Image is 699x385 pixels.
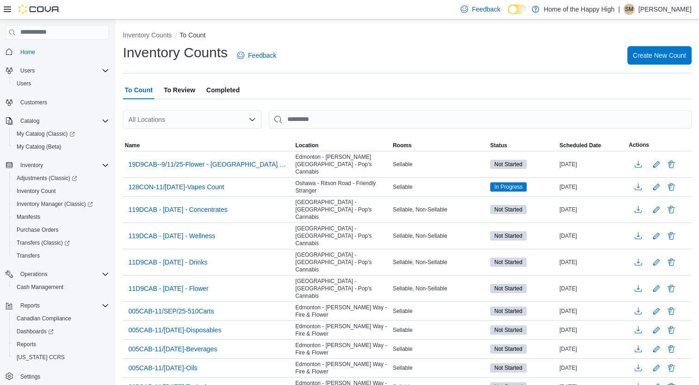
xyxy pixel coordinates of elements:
[13,313,75,324] a: Canadian Compliance
[128,344,217,354] span: 005CAB-11/[DATE]-Beverages
[9,325,113,338] a: Dashboards
[125,361,201,375] button: 005CAB-11/[DATE]-Oils
[666,325,677,336] button: Delete
[293,140,391,151] button: Location
[17,239,70,247] span: Transfers (Classic)
[6,42,109,384] nav: Complex example
[9,249,113,262] button: Transfers
[128,307,214,316] span: 005CAB-11/SEP/25-510Carts
[666,159,677,170] button: Delete
[494,232,523,240] span: Not Started
[13,78,35,89] a: Users
[13,141,65,152] a: My Catalog (Beta)
[9,312,113,325] button: Canadian Compliance
[269,110,692,129] input: This is a search bar. After typing your query, hit enter to filter the results lower in the page.
[494,258,523,266] span: Not Started
[13,339,40,350] a: Reports
[9,211,113,223] button: Manifests
[20,117,39,125] span: Catalog
[2,299,113,312] button: Reports
[391,306,488,317] div: Sellable
[128,182,224,192] span: 128CON-11/[DATE]-Vapes Count
[17,328,54,335] span: Dashboards
[125,157,292,171] button: 19D9CAB--9/11/25-Flower - [GEOGRAPHIC_DATA] - [PERSON_NAME][GEOGRAPHIC_DATA] - [GEOGRAPHIC_DATA]
[13,326,109,337] span: Dashboards
[558,343,627,355] div: [DATE]
[128,160,288,169] span: 19D9CAB--9/11/25-Flower - [GEOGRAPHIC_DATA] - [PERSON_NAME][GEOGRAPHIC_DATA] - [GEOGRAPHIC_DATA]
[393,142,412,149] span: Rooms
[2,64,113,77] button: Users
[666,204,677,215] button: Delete
[17,130,75,138] span: My Catalog (Classic)
[125,180,228,194] button: 128CON-11/[DATE]-Vapes Count
[558,204,627,215] div: [DATE]
[248,51,276,60] span: Feedback
[13,128,79,139] a: My Catalog (Classic)
[13,282,67,293] a: Cash Management
[125,229,219,243] button: 119DCAB - [DATE] - Wellness
[13,352,109,363] span: Washington CCRS
[128,363,197,373] span: 005CAB-11/[DATE]-Oils
[494,183,523,191] span: In Progress
[2,268,113,281] button: Operations
[17,370,109,382] span: Settings
[558,325,627,336] div: [DATE]
[180,31,206,39] button: To Count
[17,160,109,171] span: Inventory
[391,283,488,294] div: Sellable, Non-Sellable
[651,304,662,318] button: Edit count details
[559,142,601,149] span: Scheduled Date
[17,226,59,234] span: Purchase Orders
[249,116,256,123] button: Open list of options
[2,96,113,109] button: Customers
[13,224,62,235] a: Purchase Orders
[472,5,500,14] span: Feedback
[2,114,113,127] button: Catalog
[9,223,113,236] button: Purchase Orders
[13,186,109,197] span: Inventory Count
[13,211,44,223] a: Manifests
[17,65,109,76] span: Users
[651,229,662,243] button: Edit count details
[558,181,627,192] div: [DATE]
[9,185,113,198] button: Inventory Count
[13,173,81,184] a: Adjustments (Classic)
[295,304,389,319] span: Edmonton - [PERSON_NAME] Way - Fire & Flower
[20,302,40,309] span: Reports
[17,300,43,311] button: Reports
[9,140,113,153] button: My Catalog (Beta)
[123,140,293,151] button: Name
[17,97,51,108] a: Customers
[666,362,677,373] button: Delete
[9,281,113,294] button: Cash Management
[9,198,113,211] a: Inventory Manager (Classic)
[17,341,36,348] span: Reports
[13,250,109,261] span: Transfers
[544,4,614,15] p: Home of the Happy High
[558,140,627,151] button: Scheduled Date
[295,323,389,337] span: Edmonton - [PERSON_NAME] Way - Fire & Flower
[20,271,48,278] span: Operations
[17,371,44,382] a: Settings
[2,159,113,172] button: Inventory
[627,46,692,65] button: Create New Count
[20,162,43,169] span: Inventory
[558,257,627,268] div: [DATE]
[391,230,488,241] div: Sellable, Non-Sellable
[17,46,109,58] span: Home
[391,343,488,355] div: Sellable
[666,306,677,317] button: Delete
[17,96,109,108] span: Customers
[391,257,488,268] div: Sellable, Non-Sellable
[123,43,228,62] h1: Inventory Counts
[494,284,523,293] span: Not Started
[123,31,172,39] button: Inventory Counts
[207,81,240,99] span: Completed
[17,65,38,76] button: Users
[490,307,527,316] span: Not Started
[391,362,488,373] div: Sellable
[494,307,523,315] span: Not Started
[666,257,677,268] button: Delete
[125,282,212,295] button: 11D9CAB - [DATE] - Flower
